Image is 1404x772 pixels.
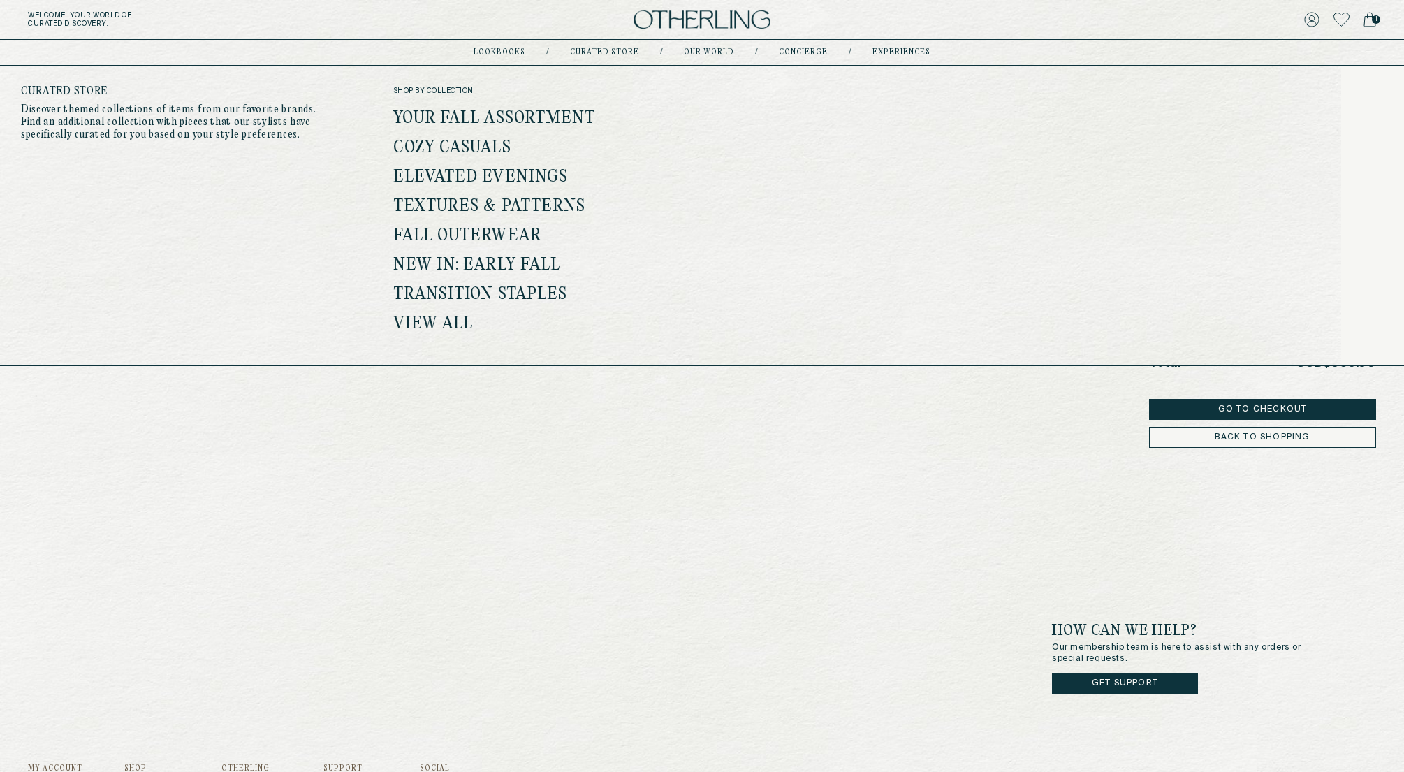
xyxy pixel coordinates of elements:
[393,87,724,95] span: shop by collection
[872,49,930,56] a: experiences
[1363,10,1376,29] a: 1
[393,168,569,187] a: Elevated Evenings
[28,11,432,28] h5: Welcome . Your world of curated discovery.
[21,87,330,96] h4: Curated store
[1052,673,1198,694] a: Get Support
[684,49,734,56] a: Our world
[755,47,758,58] div: /
[393,315,474,333] a: View all
[393,286,568,304] a: Transition Staples
[1052,622,1320,639] h3: How can we help?
[393,227,541,245] a: Fall Outerwear
[660,47,663,58] div: /
[21,103,330,141] p: Discover themed collections of items from our favorite brands. Find an additional collection with...
[779,49,828,56] a: concierge
[1149,427,1376,448] a: Back To Shopping
[634,10,770,29] img: logo
[393,110,596,128] a: Your Fall Assortment
[546,47,549,58] div: /
[1372,15,1380,24] span: 1
[393,198,586,216] a: Textures & Patterns
[393,256,561,275] a: New In: Early Fall
[570,49,639,56] a: Curated store
[393,139,511,157] a: Cozy Casuals
[1052,642,1320,664] p: Our membership team is here to assist with any orders or special requests.
[474,49,525,56] a: lookbooks
[849,47,851,58] div: /
[1149,399,1376,420] button: Go to Checkout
